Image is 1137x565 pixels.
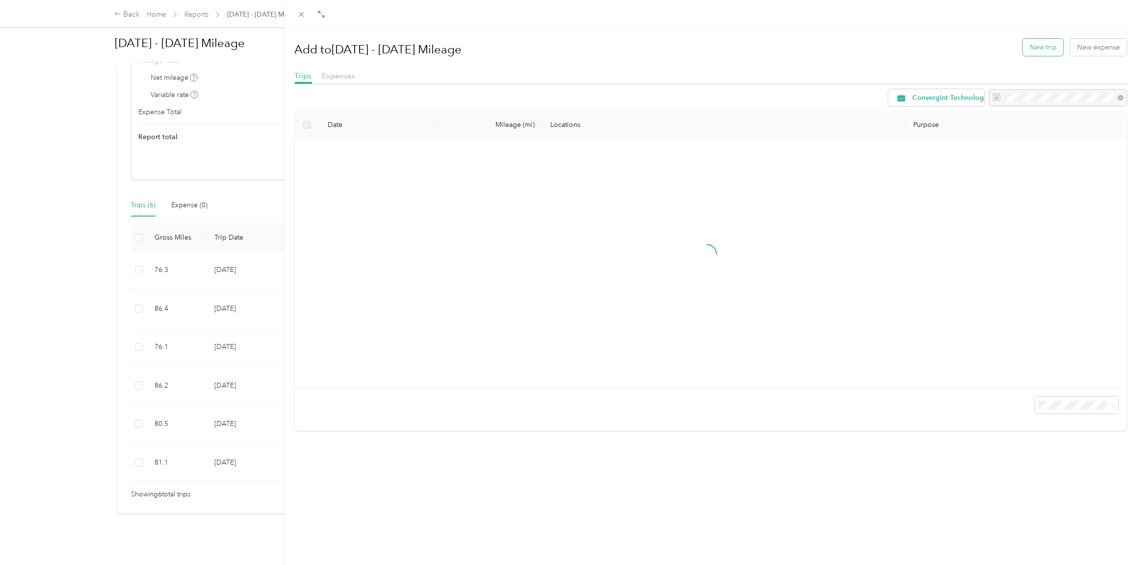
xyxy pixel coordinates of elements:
[1023,39,1063,56] button: New trip
[905,112,1127,139] th: Purpose
[322,71,356,80] span: Expenses
[543,112,905,139] th: Locations
[320,112,438,139] th: Date
[295,38,462,61] h1: Add to [DATE] - [DATE] Mileage
[438,112,542,139] th: Mileage (mi)
[295,71,312,80] span: Trips
[1070,39,1127,56] button: New expense
[912,95,993,101] span: Convergint Technologies
[1082,510,1137,565] iframe: Everlance-gr Chat Button Frame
